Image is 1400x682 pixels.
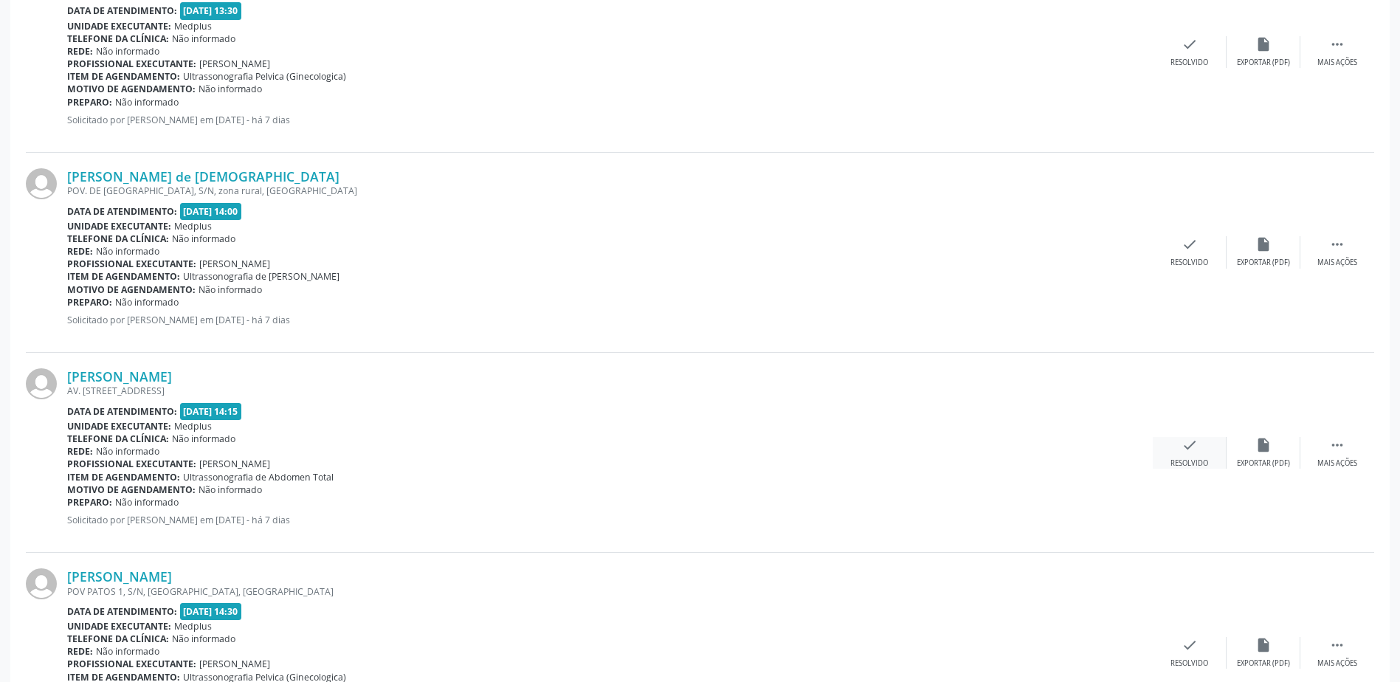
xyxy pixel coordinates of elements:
span: Ultrassonografia Pelvica (Ginecologica) [183,70,346,83]
span: Medplus [174,220,212,232]
span: Não informado [172,633,235,645]
b: Preparo: [67,496,112,509]
span: [DATE] 14:30 [180,603,242,620]
b: Preparo: [67,96,112,108]
i: check [1182,637,1198,653]
b: Rede: [67,645,93,658]
span: Não informado [96,245,159,258]
div: Mais ações [1317,258,1357,268]
span: [DATE] 13:30 [180,2,242,19]
b: Item de agendamento: [67,471,180,483]
div: Resolvido [1170,58,1208,68]
span: Não informado [199,483,262,496]
p: Solicitado por [PERSON_NAME] em [DATE] - há 7 dias [67,314,1153,326]
div: Resolvido [1170,258,1208,268]
span: Não informado [172,32,235,45]
b: Telefone da clínica: [67,232,169,245]
i: insert_drive_file [1255,36,1272,52]
img: img [26,368,57,399]
div: Mais ações [1317,58,1357,68]
i:  [1329,36,1345,52]
b: Preparo: [67,296,112,309]
i: insert_drive_file [1255,637,1272,653]
span: Não informado [172,232,235,245]
p: Solicitado por [PERSON_NAME] em [DATE] - há 7 dias [67,114,1153,126]
b: Rede: [67,45,93,58]
b: Item de agendamento: [67,70,180,83]
i:  [1329,437,1345,453]
span: [DATE] 14:15 [180,403,242,420]
div: AV. [STREET_ADDRESS] [67,385,1153,397]
i: insert_drive_file [1255,437,1272,453]
div: POV PATOS 1, S/N, [GEOGRAPHIC_DATA], [GEOGRAPHIC_DATA] [67,585,1153,598]
i:  [1329,236,1345,252]
div: Exportar (PDF) [1237,658,1290,669]
i: insert_drive_file [1255,236,1272,252]
img: img [26,168,57,199]
div: Exportar (PDF) [1237,258,1290,268]
b: Unidade executante: [67,620,171,633]
b: Data de atendimento: [67,405,177,418]
b: Data de atendimento: [67,205,177,218]
span: [PERSON_NAME] [199,658,270,670]
p: Solicitado por [PERSON_NAME] em [DATE] - há 7 dias [67,514,1153,526]
i: check [1182,236,1198,252]
span: Ultrassonografia de [PERSON_NAME] [183,270,339,283]
b: Profissional executante: [67,58,196,70]
span: [PERSON_NAME] [199,258,270,270]
a: [PERSON_NAME] [67,568,172,585]
span: Não informado [199,83,262,95]
div: Exportar (PDF) [1237,458,1290,469]
span: Não informado [199,283,262,296]
b: Telefone da clínica: [67,433,169,445]
b: Telefone da clínica: [67,32,169,45]
div: Mais ações [1317,458,1357,469]
span: [PERSON_NAME] [199,458,270,470]
div: Exportar (PDF) [1237,58,1290,68]
i:  [1329,637,1345,653]
b: Motivo de agendamento: [67,83,196,95]
span: Não informado [115,296,179,309]
b: Profissional executante: [67,258,196,270]
a: [PERSON_NAME] [67,368,172,385]
b: Profissional executante: [67,658,196,670]
b: Profissional executante: [67,458,196,470]
b: Data de atendimento: [67,605,177,618]
b: Rede: [67,245,93,258]
b: Unidade executante: [67,20,171,32]
span: Ultrassonografia de Abdomen Total [183,471,334,483]
div: Mais ações [1317,658,1357,669]
div: Resolvido [1170,458,1208,469]
span: Não informado [96,445,159,458]
span: Não informado [96,45,159,58]
a: [PERSON_NAME] de [DEMOGRAPHIC_DATA] [67,168,339,185]
span: [PERSON_NAME] [199,58,270,70]
span: Não informado [115,96,179,108]
i: check [1182,36,1198,52]
b: Rede: [67,445,93,458]
span: Medplus [174,420,212,433]
b: Telefone da clínica: [67,633,169,645]
span: [DATE] 14:00 [180,203,242,220]
span: Não informado [96,645,159,658]
span: Medplus [174,20,212,32]
div: POV. DE [GEOGRAPHIC_DATA], S/N, zona rural, [GEOGRAPHIC_DATA] [67,185,1153,197]
b: Data de atendimento: [67,4,177,17]
b: Motivo de agendamento: [67,483,196,496]
span: Não informado [172,433,235,445]
span: Medplus [174,620,212,633]
div: Resolvido [1170,658,1208,669]
b: Motivo de agendamento: [67,283,196,296]
i: check [1182,437,1198,453]
span: Não informado [115,496,179,509]
img: img [26,568,57,599]
b: Unidade executante: [67,220,171,232]
b: Item de agendamento: [67,270,180,283]
b: Unidade executante: [67,420,171,433]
